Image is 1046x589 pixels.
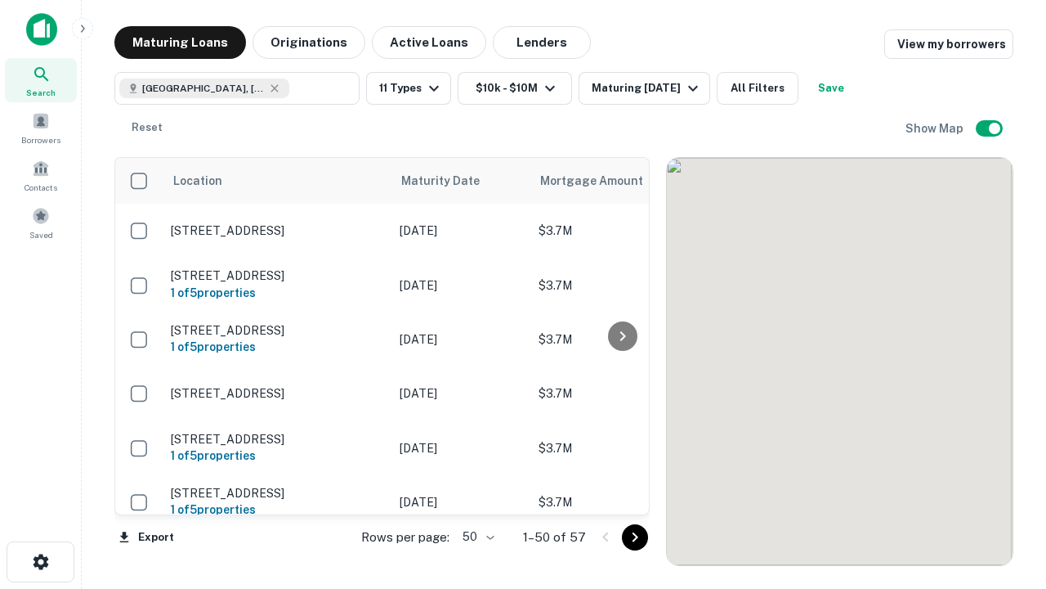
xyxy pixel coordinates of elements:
[171,386,383,401] p: [STREET_ADDRESS]
[523,528,586,547] p: 1–50 of 57
[171,447,383,465] h6: 1 of 5 properties
[539,439,702,457] p: $3.7M
[622,524,648,551] button: Go to next page
[29,228,53,241] span: Saved
[366,72,451,105] button: 11 Types
[592,79,703,98] div: Maturing [DATE]
[171,501,383,519] h6: 1 of 5 properties
[26,13,57,46] img: capitalize-icon.png
[171,432,383,447] p: [STREET_ADDRESS]
[253,26,365,59] button: Originations
[539,384,702,402] p: $3.7M
[5,106,77,150] a: Borrowers
[400,330,522,348] p: [DATE]
[5,58,77,102] a: Search
[25,181,57,194] span: Contacts
[540,171,664,191] span: Mortgage Amount
[400,493,522,511] p: [DATE]
[884,29,1013,59] a: View my borrowers
[121,111,173,144] button: Reset
[5,153,77,197] a: Contacts
[964,406,1046,484] iframe: Chat Widget
[171,223,383,238] p: [STREET_ADDRESS]
[372,26,486,59] button: Active Loans
[391,158,530,204] th: Maturity Date
[539,330,702,348] p: $3.7M
[26,86,56,99] span: Search
[163,158,391,204] th: Location
[667,158,1012,565] div: 0 0
[400,277,522,294] p: [DATE]
[114,525,178,550] button: Export
[530,158,710,204] th: Mortgage Amount
[114,26,246,59] button: Maturing Loans
[905,119,966,137] h6: Show Map
[493,26,591,59] button: Lenders
[171,486,383,501] p: [STREET_ADDRESS]
[171,323,383,338] p: [STREET_ADDRESS]
[21,133,60,146] span: Borrowers
[171,268,383,283] p: [STREET_ADDRESS]
[579,72,710,105] button: Maturing [DATE]
[539,493,702,511] p: $3.7M
[400,222,522,240] p: [DATE]
[400,439,522,457] p: [DATE]
[142,81,265,96] span: [GEOGRAPHIC_DATA], [GEOGRAPHIC_DATA]
[717,72,798,105] button: All Filters
[458,72,572,105] button: $10k - $10M
[400,384,522,402] p: [DATE]
[539,277,702,294] p: $3.7M
[171,284,383,302] h6: 1 of 5 properties
[361,528,449,547] p: Rows per page:
[5,200,77,245] a: Saved
[805,72,857,105] button: Save your search to get updates of matches that match your search criteria.
[456,525,497,549] div: 50
[401,171,501,191] span: Maturity Date
[172,171,222,191] span: Location
[171,338,383,356] h6: 1 of 5 properties
[539,222,702,240] p: $3.7M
